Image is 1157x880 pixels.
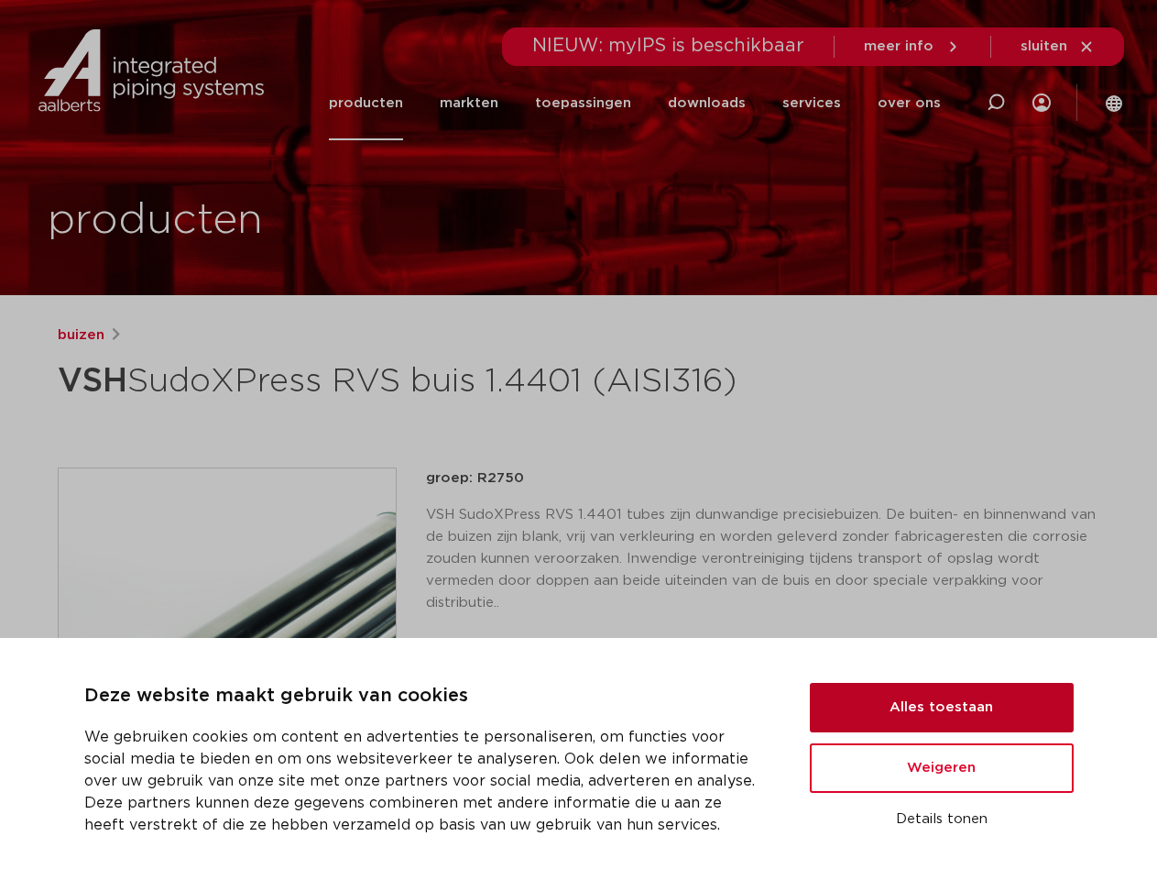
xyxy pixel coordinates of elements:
[1021,39,1067,53] span: sluiten
[58,365,127,398] strong: VSH
[532,37,804,55] span: NIEUW: myIPS is beschikbaar
[864,39,933,53] span: meer info
[426,467,1100,489] p: groep: R2750
[59,468,396,806] img: Product Image for VSH SudoXPress RVS buis 1.4401 (AISI316)
[810,743,1074,793] button: Weigeren
[878,66,941,140] a: over ons
[58,354,746,409] h1: SudoXPress RVS buis 1.4401 (AISI316)
[58,324,104,346] a: buizen
[329,66,941,140] nav: Menu
[440,66,498,140] a: markten
[782,66,841,140] a: services
[864,38,961,55] a: meer info
[668,66,746,140] a: downloads
[1021,38,1095,55] a: sluiten
[535,66,631,140] a: toepassingen
[84,682,766,711] p: Deze website maakt gebruik van cookies
[810,683,1074,732] button: Alles toestaan
[48,192,263,250] h1: producten
[810,804,1074,835] button: Details tonen
[329,66,403,140] a: producten
[1032,66,1051,140] div: my IPS
[441,635,1100,665] li: beschikbaar in 3m en 6m
[426,504,1100,614] p: VSH SudoXPress RVS 1.4401 tubes zijn dunwandige precisiebuizen. De buiten- en binnenwand van de b...
[84,726,766,836] p: We gebruiken cookies om content en advertenties te personaliseren, om functies voor social media ...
